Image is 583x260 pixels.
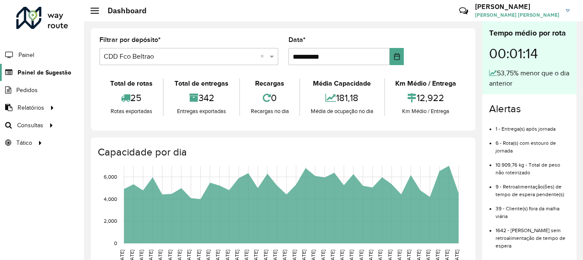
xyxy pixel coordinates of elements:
div: Total de entregas [166,78,237,89]
span: [PERSON_NAME] [PERSON_NAME] [475,11,559,19]
div: Km Médio / Entrega [387,78,465,89]
div: Média Capacidade [302,78,382,89]
span: Tático [16,138,32,147]
a: Contato Rápido [454,2,473,20]
div: Entregas exportadas [166,107,237,116]
div: 181,18 [302,89,382,107]
li: 9 - Retroalimentação(ões) de tempo de espera pendente(s) [496,176,570,198]
div: 12,922 [387,89,465,107]
li: 39 - Cliente(s) fora da malha viária [496,198,570,220]
div: Total de rotas [102,78,161,89]
h4: Alertas [489,103,570,115]
button: Choose Date [390,48,404,65]
span: Clear all [260,51,267,62]
div: 342 [166,89,237,107]
div: Tempo médio por rota [489,27,570,39]
div: Km Médio / Entrega [387,107,465,116]
div: 25 [102,89,161,107]
h2: Dashboard [99,6,147,15]
span: Pedidos [16,86,38,95]
li: 6 - Rota(s) com estouro de jornada [496,133,570,155]
div: Média de ocupação no dia [302,107,382,116]
div: Recargas [242,78,297,89]
text: 4,000 [104,196,117,202]
li: 1642 - [PERSON_NAME] sem retroalimentação de tempo de espera [496,220,570,250]
label: Filtrar por depósito [99,35,161,45]
div: 00:01:14 [489,39,570,68]
li: 10.909,76 kg - Total de peso não roteirizado [496,155,570,176]
div: 53,75% menor que o dia anterior [489,68,570,89]
h4: Capacidade por dia [98,146,467,158]
div: Recargas no dia [242,107,297,116]
div: Rotas exportadas [102,107,161,116]
h3: [PERSON_NAME] [475,3,559,11]
span: Painel [18,51,34,60]
label: Data [288,35,306,45]
span: Painel de Sugestão [18,68,71,77]
text: 6,000 [104,174,117,179]
text: 2,000 [104,218,117,224]
text: 0 [114,240,117,246]
div: 0 [242,89,297,107]
li: 1 - Entrega(s) após jornada [496,119,570,133]
span: Consultas [17,121,43,130]
span: Relatórios [18,103,44,112]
